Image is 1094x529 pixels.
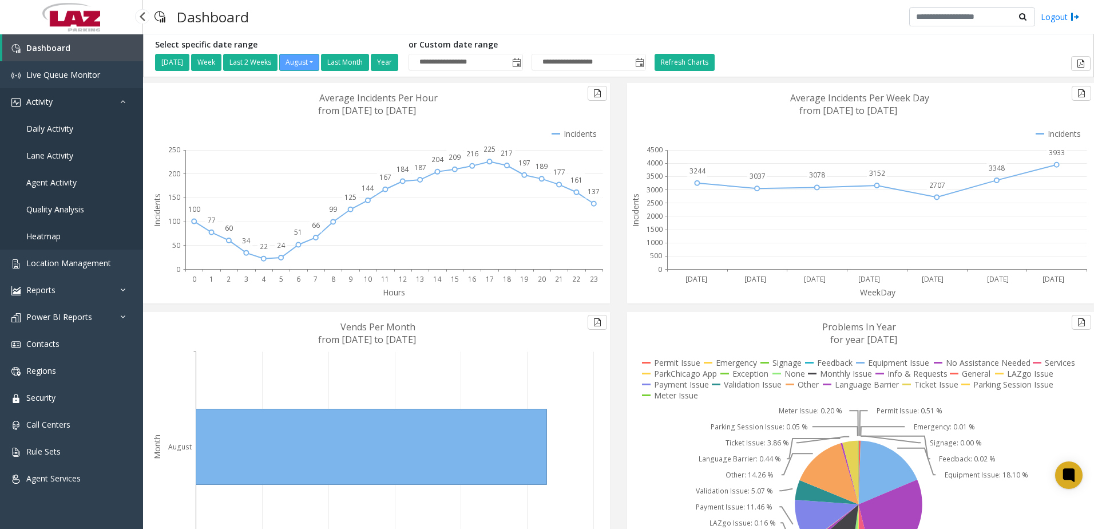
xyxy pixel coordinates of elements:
span: Heatmap [26,231,61,242]
text: 22 [572,274,580,284]
text: 20 [538,274,546,284]
text: Emergency: 0.01 % [914,422,975,432]
span: Location Management [26,258,111,269]
img: 'icon' [11,286,21,295]
text: Validation Issue: 5.07 % [696,486,773,496]
text: Signage: 0.00 % [930,438,982,448]
span: Toggle popup [510,54,522,70]
text: Equipment Issue: 18.10 % [945,470,1028,480]
text: 3348 [989,163,1005,173]
text: Incidents [630,194,641,227]
button: Export to pdf [1072,315,1091,330]
span: Agent Activity [26,177,77,188]
text: 14 [433,274,442,284]
img: logout [1071,11,1080,23]
text: 8 [331,274,335,284]
text: 3152 [869,168,885,178]
button: Refresh Charts [655,54,715,71]
text: 184 [397,164,409,174]
text: 4 [261,274,266,284]
text: 66 [312,220,320,230]
text: for year [DATE] [830,333,897,346]
img: 'icon' [11,44,21,53]
text: 0 [176,264,180,274]
text: 125 [344,192,356,202]
span: Call Centers [26,419,70,430]
text: 21 [555,274,563,284]
span: Rule Sets [26,446,61,457]
text: 217 [501,148,513,158]
text: [DATE] [922,274,944,284]
text: 3000 [647,185,663,195]
text: [DATE] [685,274,707,284]
text: 18 [503,274,511,284]
text: 250 [168,145,180,155]
span: Activity [26,96,53,107]
img: 'icon' [11,71,21,80]
button: Last Month [321,54,369,71]
text: 9 [348,274,352,284]
text: 1500 [647,224,663,234]
text: 225 [483,144,496,154]
span: Lane Activity [26,150,73,161]
text: 0 [658,264,662,274]
text: 137 [588,187,600,196]
a: Dashboard [2,34,143,61]
text: LAZgo Issue: 0.16 % [709,518,776,528]
text: 144 [362,183,374,193]
text: 6 [296,274,300,284]
span: Reports [26,285,56,295]
text: 77 [208,215,216,225]
text: 4500 [647,145,663,155]
text: 216 [466,149,478,159]
button: August [279,54,319,71]
text: Meter Issue: 0.20 % [779,406,842,416]
text: Language Barrier: 0.44 % [699,454,781,464]
text: 2000 [647,211,663,221]
text: 187 [414,163,426,172]
text: 177 [553,167,565,177]
text: 13 [416,274,424,284]
text: 1000 [647,238,663,247]
text: 11 [381,274,389,284]
img: 'icon' [11,313,21,322]
text: Incidents [152,194,162,227]
button: Export to pdf [588,86,607,101]
text: from [DATE] to [DATE] [318,333,416,346]
button: Export to pdf [588,315,607,330]
text: Month [152,435,162,459]
span: Live Queue Monitor [26,69,100,80]
span: Quality Analysis [26,204,84,215]
text: 150 [168,192,180,202]
text: WeekDay [860,287,896,298]
text: August [168,442,192,452]
text: 16 [468,274,476,284]
text: 500 [650,251,662,260]
span: Toggle popup [633,54,645,70]
button: Export to pdf [1071,56,1091,71]
text: 22 [260,242,268,251]
text: 2 [227,274,231,284]
text: 24 [277,240,286,250]
button: Export to pdf [1072,86,1091,101]
text: 19 [520,274,528,284]
text: from [DATE] to [DATE] [799,104,897,117]
text: 100 [188,204,200,214]
text: Vends Per Month [340,321,415,333]
img: 'icon' [11,340,21,349]
button: Last 2 Weeks [223,54,278,71]
text: 2707 [929,180,945,190]
text: [DATE] [1043,274,1064,284]
img: 'icon' [11,259,21,269]
text: 204 [431,155,444,164]
text: 60 [225,223,233,233]
text: 50 [172,240,180,250]
h3: Dashboard [171,3,255,31]
text: 34 [242,236,251,246]
span: Power BI Reports [26,311,92,322]
a: Logout [1041,11,1080,23]
text: 3078 [809,170,825,180]
img: 'icon' [11,421,21,430]
span: Agent Services [26,473,81,484]
text: Other: 14.26 % [726,470,774,480]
